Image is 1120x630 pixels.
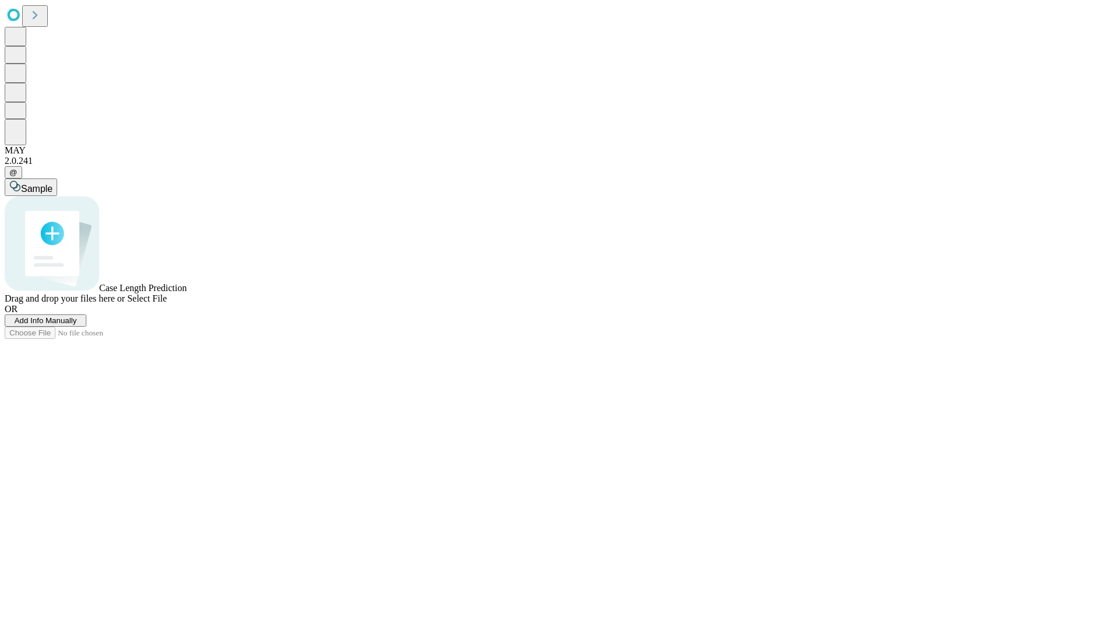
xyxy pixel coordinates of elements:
button: Sample [5,178,57,196]
span: Add Info Manually [15,316,77,325]
span: @ [9,168,17,177]
span: Case Length Prediction [99,283,187,293]
span: Sample [21,184,52,194]
button: Add Info Manually [5,314,86,327]
span: Drag and drop your files here or [5,293,125,303]
span: OR [5,304,17,314]
div: 2.0.241 [5,156,1115,166]
span: Select File [127,293,167,303]
div: MAY [5,145,1115,156]
button: @ [5,166,22,178]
